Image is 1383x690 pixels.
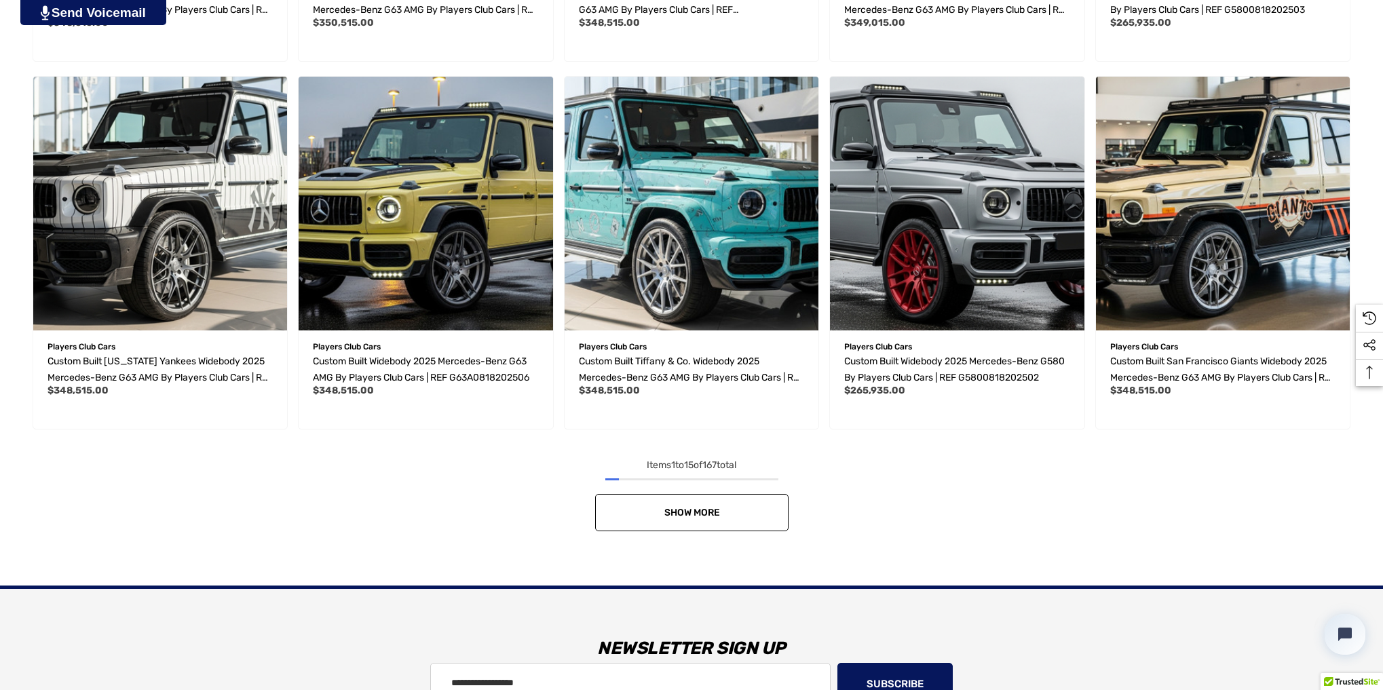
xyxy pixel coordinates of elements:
[830,77,1084,331] img: Custom Built Widebody 2025 Mercedes-Benz G580 by Players Club Cars | REF G5800818202502
[48,385,109,396] span: $348,515.00
[844,338,1070,356] p: Players Club Cars
[1313,602,1377,666] iframe: Tidio Chat
[1363,311,1376,325] svg: Recently Viewed
[27,457,1356,531] nav: pagination
[702,459,717,471] span: 167
[41,5,50,20] img: PjwhLS0gR2VuZXJhdG9yOiBHcmF2aXQuaW8gLS0+PHN2ZyB4bWxucz0iaHR0cDovL3d3dy53My5vcmcvMjAwMC9zdmciIHhtb...
[313,353,539,386] a: Custom Built Widebody 2025 Mercedes-Benz G63 AMG by Players Club Cars | REF G63A0818202506,$348,5...
[1110,338,1336,356] p: Players Club Cars
[313,385,374,396] span: $348,515.00
[1110,356,1335,400] span: Custom Built San Francisco Giants Widebody 2025 Mercedes-Benz G63 AMG by Players Club Cars | REF ...
[579,385,640,396] span: $348,515.00
[664,507,719,518] span: Show More
[579,17,640,28] span: $348,515.00
[313,17,374,28] span: $350,515.00
[1096,77,1350,331] img: Custom Built San Francisco Giants Widebody 2025 Mercedes-Benz G63 AMG by Players Club Cars | REF ...
[1356,366,1383,379] svg: Top
[313,356,529,383] span: Custom Built Widebody 2025 Mercedes-Benz G63 AMG by Players Club Cars | REF G63A0818202506
[1110,353,1336,386] a: Custom Built San Francisco Giants Widebody 2025 Mercedes-Benz G63 AMG by Players Club Cars | REF ...
[684,459,694,471] span: 15
[844,385,905,396] span: $265,935.00
[579,353,805,386] a: Custom Built Tiffany & Co. Widebody 2025 Mercedes-Benz G63 AMG by Players Club Cars | REF G63A081...
[579,356,804,400] span: Custom Built Tiffany & Co. Widebody 2025 Mercedes-Benz G63 AMG by Players Club Cars | REF G63A081...
[844,17,905,28] span: $349,015.00
[299,77,553,331] a: Custom Built Widebody 2025 Mercedes-Benz G63 AMG by Players Club Cars | REF G63A0818202506,$348,5...
[671,459,675,471] span: 1
[830,77,1084,331] a: Custom Built Widebody 2025 Mercedes-Benz G580 by Players Club Cars | REF G5800818202502,$265,935.00
[27,457,1356,474] div: Items to of total
[33,77,288,331] img: Custom Built New York Yankees Widebody 2025 Mercedes-Benz G63 AMG by Players Club Cars | REF G63A...
[565,77,819,331] img: Custom Built Tiffany & Co. Widebody 2025 Mercedes-Benz G63 AMG by Players Club Cars | REF G63A081...
[313,338,539,356] p: Players Club Cars
[299,77,553,331] img: Custom Built Widebody 2025 Mercedes-Benz G63 AMG by Players Club Cars | REF G63A0818202506
[844,356,1065,383] span: Custom Built Widebody 2025 Mercedes-Benz G580 by Players Club Cars | REF G5800818202502
[176,628,1207,669] h3: Newsletter Sign Up
[595,494,789,531] a: Show More
[1110,385,1171,396] span: $348,515.00
[579,338,805,356] p: Players Club Cars
[1363,339,1376,352] svg: Social Media
[48,338,273,356] p: Players Club Cars
[844,353,1070,386] a: Custom Built Widebody 2025 Mercedes-Benz G580 by Players Club Cars | REF G5800818202502,$265,935.00
[48,353,273,386] a: Custom Built New York Yankees Widebody 2025 Mercedes-Benz G63 AMG by Players Club Cars | REF G63A...
[48,356,273,400] span: Custom Built [US_STATE] Yankees Widebody 2025 Mercedes-Benz G63 AMG by Players Club Cars | REF G6...
[1110,17,1171,28] span: $265,935.00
